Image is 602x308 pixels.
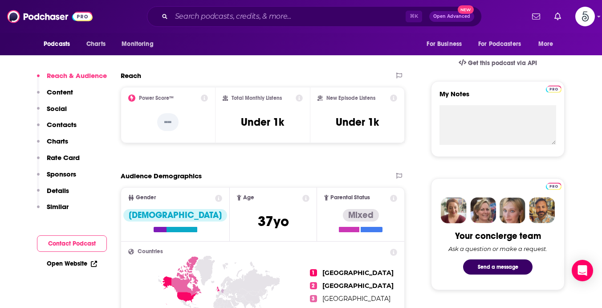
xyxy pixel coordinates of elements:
h2: Reach [121,71,141,80]
span: Podcasts [44,38,70,50]
h2: Total Monthly Listens [232,95,282,101]
button: open menu [37,36,81,53]
button: Sponsors [37,170,76,186]
div: Mixed [343,209,379,222]
span: 2 [310,282,317,289]
p: Sponsors [47,170,76,178]
a: Charts [81,36,111,53]
p: Details [47,186,69,195]
span: For Business [427,38,462,50]
span: 3 [310,295,317,302]
a: Pro website [546,181,561,190]
h2: New Episode Listens [326,95,375,101]
button: Send a message [463,259,533,275]
p: Social [47,104,67,113]
span: Charts [86,38,106,50]
span: For Podcasters [478,38,521,50]
a: Show notifications dropdown [529,9,544,24]
p: Contacts [47,120,77,129]
div: Ask a question or make a request. [448,245,547,252]
img: Podchaser Pro [546,86,561,93]
p: -- [157,113,179,131]
span: More [538,38,553,50]
span: Age [243,195,254,201]
button: Open AdvancedNew [429,11,474,22]
img: Jon Profile [529,197,555,223]
img: Barbara Profile [470,197,496,223]
span: Get this podcast via API [468,59,537,67]
label: My Notes [439,90,556,105]
p: Reach & Audience [47,71,107,80]
p: Charts [47,137,68,145]
span: [GEOGRAPHIC_DATA] [322,269,394,277]
h2: Power Score™ [139,95,174,101]
p: Content [47,88,73,96]
button: open menu [532,36,565,53]
input: Search podcasts, credits, & more... [171,9,406,24]
a: Pro website [546,84,561,93]
span: 1 [310,269,317,276]
span: Open Advanced [433,14,470,19]
p: Similar [47,202,69,211]
button: open menu [472,36,534,53]
span: Parental Status [330,195,370,201]
img: Sydney Profile [441,197,467,223]
p: Rate Card [47,153,80,162]
button: Content [37,88,73,104]
div: Your concierge team [455,230,541,242]
span: New [458,5,474,14]
span: 37 yo [258,213,289,230]
button: Reach & Audience [37,71,107,88]
span: ⌘ K [406,11,422,22]
div: Search podcasts, credits, & more... [147,6,482,27]
span: Monitoring [122,38,153,50]
div: Open Intercom Messenger [572,260,593,281]
h3: Under 1k [336,115,379,129]
button: Contacts [37,120,77,137]
button: open menu [420,36,473,53]
h3: Under 1k [241,115,284,129]
button: Similar [37,202,69,219]
button: Charts [37,137,68,153]
img: Podchaser Pro [546,183,561,190]
span: Gender [136,195,156,201]
button: Rate Card [37,153,80,170]
button: Show profile menu [575,7,595,26]
span: Countries [138,249,163,255]
button: Details [37,186,69,203]
img: User Profile [575,7,595,26]
a: Show notifications dropdown [551,9,565,24]
h2: Audience Demographics [121,172,202,180]
div: [DEMOGRAPHIC_DATA] [123,209,227,222]
img: Podchaser - Follow, Share and Rate Podcasts [7,8,93,25]
img: Jules Profile [500,197,525,223]
button: Social [37,104,67,121]
span: [GEOGRAPHIC_DATA] [322,295,390,303]
button: open menu [115,36,165,53]
span: [GEOGRAPHIC_DATA] [322,282,394,290]
button: Contact Podcast [37,235,107,252]
span: Logged in as Spiral5-G2 [575,7,595,26]
a: Get this podcast via API [451,52,544,74]
a: Open Website [47,260,97,267]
